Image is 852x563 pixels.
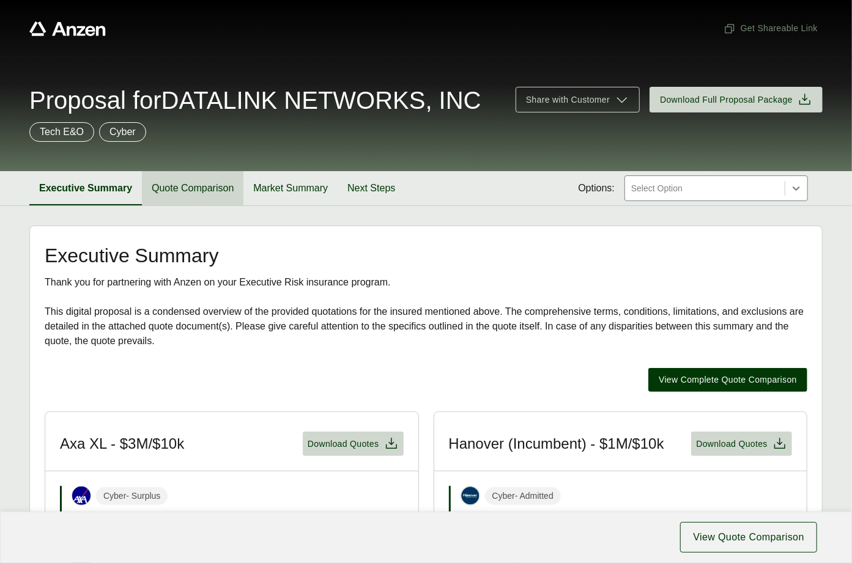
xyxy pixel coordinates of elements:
[45,275,807,348] div: Thank you for partnering with Anzen on your Executive Risk insurance program. This digital propos...
[578,181,615,196] span: Options:
[485,487,561,505] span: Cyber - Admitted
[338,171,405,205] button: Next Steps
[449,435,664,453] h3: Hanover (Incumbent) - $1M/$10k
[693,530,804,545] span: View Quote Comparison
[142,171,243,205] button: Quote Comparison
[45,246,807,265] h2: Executive Summary
[60,435,184,453] h3: Axa XL - $3M/$10k
[526,94,610,106] span: Share with Customer
[29,21,106,36] a: Anzen website
[680,522,817,553] button: View Quote Comparison
[40,125,84,139] p: Tech E&O
[660,94,793,106] span: Download Full Proposal Package
[109,125,136,139] p: Cyber
[659,373,797,386] span: View Complete Quote Comparison
[724,22,818,35] span: Get Shareable Link
[96,487,168,505] span: Cyber - Surplus
[243,171,338,205] button: Market Summary
[303,432,404,456] button: Download Quotes
[719,17,823,40] button: Get Shareable Link
[516,87,640,112] button: Share with Customer
[696,438,768,451] span: Download Quotes
[308,438,379,451] span: Download Quotes
[650,87,823,112] button: Download Full Proposal Package
[691,432,792,456] button: Download Quotes
[648,368,807,392] button: View Complete Quote Comparison
[72,487,91,505] img: Axa XL
[29,88,481,112] span: Proposal for DATALINK NETWORKS, INC
[461,487,480,505] img: Hanover
[29,171,142,205] button: Executive Summary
